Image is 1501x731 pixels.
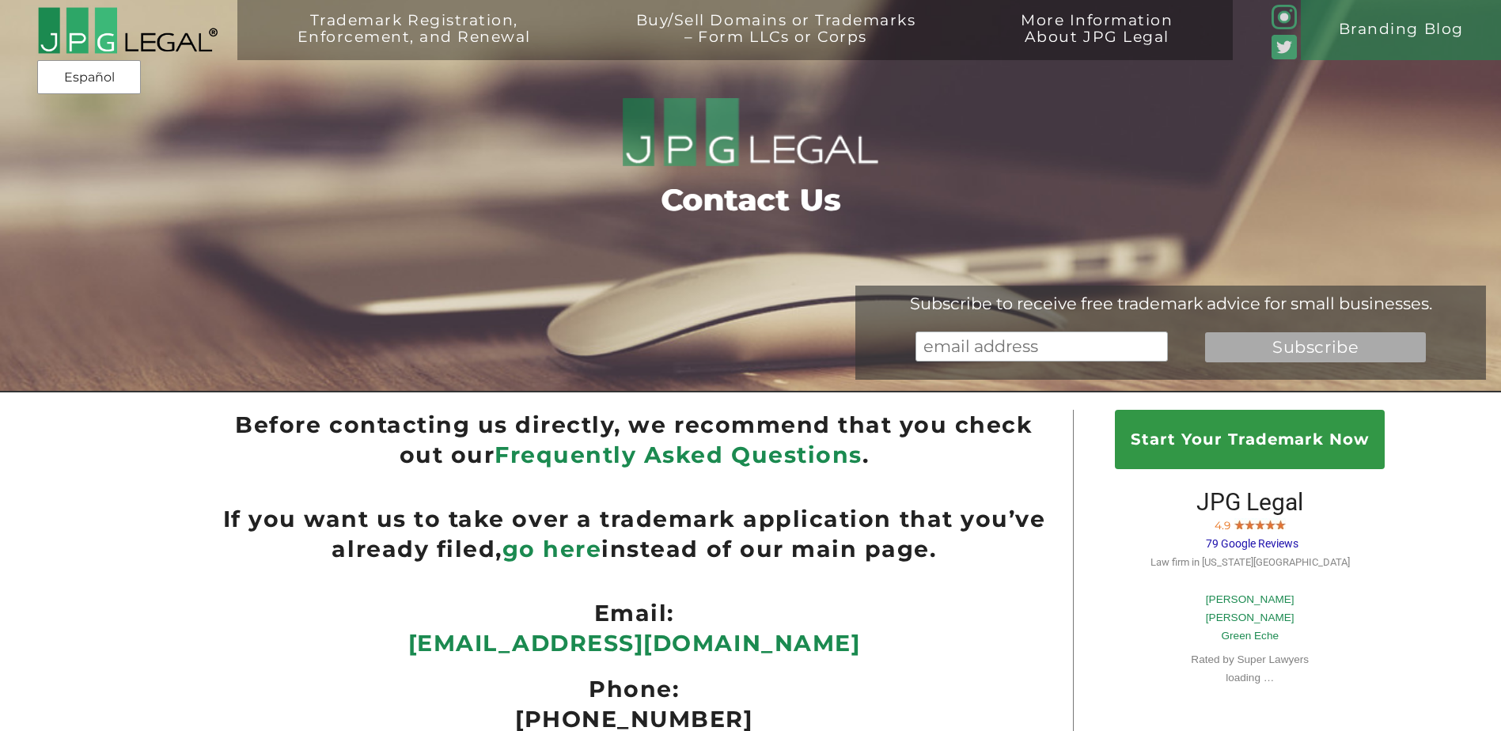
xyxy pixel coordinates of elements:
[1196,488,1303,516] span: JPG Legal
[1215,519,1230,532] span: 4.9
[42,63,136,92] a: Español
[210,504,1057,565] ul: If you want us to take over a trademark application that you’ve already filed, instead of our mai...
[252,13,576,73] a: Trademark Registration,Enforcement, and Renewal
[1234,518,1245,529] img: Screen-Shot-2017-10-03-at-11.31.22-PM.jpg
[915,331,1168,362] input: email address
[408,629,861,657] a: [EMAIL_ADDRESS][DOMAIN_NAME]
[37,6,218,55] img: 2016-logo-black-letters-3-r.png
[1179,650,1321,687] div: Rated by Super Lawyers
[1179,669,1321,687] p: loading …
[1205,332,1426,362] input: Subscribe
[1245,518,1255,529] img: Screen-Shot-2017-10-03-at-11.31.22-PM.jpg
[1206,537,1298,550] span: 79 Google Reviews
[976,13,1218,73] a: More InformationAbout JPG Legal
[1255,518,1265,529] img: Screen-Shot-2017-10-03-at-11.31.22-PM.jpg
[210,598,1057,628] ul: Email:
[1150,500,1350,569] a: JPG Legal 4.9 79 Google Reviews Law firm in [US_STATE][GEOGRAPHIC_DATA]
[1150,556,1350,568] span: Law firm in [US_STATE][GEOGRAPHIC_DATA]
[1206,593,1294,642] a: [PERSON_NAME] [PERSON_NAME]Green Eche
[1115,410,1385,469] a: Start Your Trademark Now
[210,674,1057,704] ul: Phone:
[1272,35,1297,60] img: Twitter_Social_Icon_Rounded_Square_Color-mid-green3-90.png
[591,13,961,73] a: Buy/Sell Domains or Trademarks– Form LLCs or Corps
[1265,518,1275,529] img: Screen-Shot-2017-10-03-at-11.31.22-PM.jpg
[1272,5,1297,30] img: glyph-logo_May2016-green3-90.png
[502,535,602,562] a: go here
[210,410,1057,471] ul: Before contacting us directly, we recommend that you check out our .
[1275,518,1286,529] img: Screen-Shot-2017-10-03-at-11.31.22-PM.jpg
[495,441,862,468] a: Frequently Asked Questions
[855,294,1486,313] div: Subscribe to receive free trademark advice for small businesses.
